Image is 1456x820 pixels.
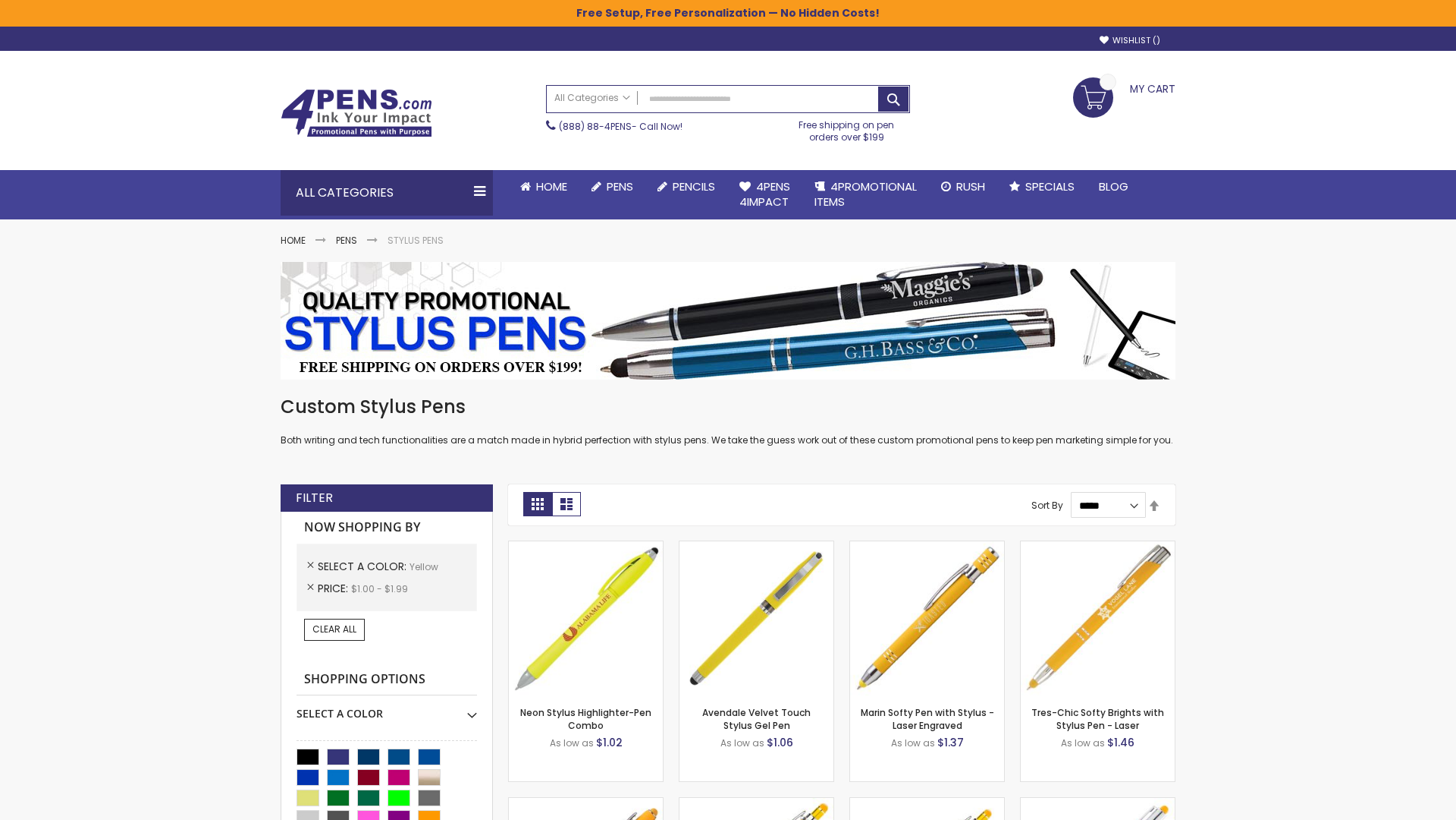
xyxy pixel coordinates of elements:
[1100,35,1160,46] a: Wishlist
[281,89,432,137] img: 4Pens Custom Pens and Promotional Products
[318,559,409,574] span: Select A Color
[1021,797,1175,810] a: Tres-Chic Softy with Stylus Top Pen - ColorJet-Yellow
[509,541,663,553] a: Neon Stylus Highlighter-Pen Combo-Yellow
[1021,541,1175,695] img: Tres-Chic Softy Brights with Stylus Pen - Laser-Yellow
[679,541,833,553] a: Avendale Velvet Touch Stylus Gel Pen-Yellow
[929,170,997,203] a: Rush
[607,178,633,194] span: Pens
[997,170,1087,203] a: Specials
[850,797,1004,810] a: Phoenix Softy Brights Gel with Stylus Pen - Laser-Yellow
[318,581,351,596] span: Price
[550,736,594,749] span: As low as
[802,170,929,219] a: 4PROMOTIONALITEMS
[297,664,477,696] strong: Shopping Options
[814,178,917,210] span: 4PROMOTIONAL ITEMS
[1099,178,1128,194] span: Blog
[388,234,444,247] strong: Stylus Pens
[956,178,985,194] span: Rush
[850,541,1004,695] img: Marin Softy Pen with Stylus - Laser Engraved-Yellow
[679,541,833,695] img: Avendale Velvet Touch Stylus Gel Pen-Yellow
[1031,499,1063,512] label: Sort By
[523,492,552,516] strong: Grid
[304,619,365,640] a: Clear All
[1087,170,1141,203] a: Blog
[1031,706,1164,731] a: Tres-Chic Softy Brights with Stylus Pen - Laser
[336,234,357,247] a: Pens
[312,623,356,635] span: Clear All
[281,395,1175,447] div: Both writing and tech functionalities are a match made in hybrid perfection with stylus pens. We ...
[409,560,438,573] span: Yellow
[559,120,682,133] span: - Call Now!
[281,262,1175,380] img: Stylus Pens
[1021,541,1175,553] a: Tres-Chic Softy Brights with Stylus Pen - Laser-Yellow
[579,170,645,203] a: Pens
[281,395,1175,419] h1: Custom Stylus Pens
[645,170,727,203] a: Pencils
[297,695,477,721] div: Select A Color
[297,512,477,544] strong: Now Shopping by
[702,706,811,731] a: Avendale Velvet Touch Stylus Gel Pen
[1061,736,1105,749] span: As low as
[673,178,715,194] span: Pencils
[596,735,623,750] span: $1.02
[281,234,306,247] a: Home
[937,735,964,750] span: $1.37
[783,113,911,143] div: Free shipping on pen orders over $199
[850,541,1004,553] a: Marin Softy Pen with Stylus - Laser Engraved-Yellow
[739,178,790,210] span: 4Pens 4impact
[536,178,567,194] span: Home
[296,490,333,506] strong: Filter
[1025,178,1075,194] span: Specials
[520,706,651,731] a: Neon Stylus Highlighter-Pen Combo
[281,170,493,216] div: All Categories
[508,170,579,203] a: Home
[720,736,764,749] span: As low as
[727,170,802,219] a: 4Pens4impact
[1107,735,1134,750] span: $1.46
[554,92,630,104] span: All Categories
[509,541,663,695] img: Neon Stylus Highlighter-Pen Combo-Yellow
[861,706,994,731] a: Marin Softy Pen with Stylus - Laser Engraved
[509,797,663,810] a: Ellipse Softy Brights with Stylus Pen - Laser-Yellow
[547,86,638,111] a: All Categories
[891,736,935,749] span: As low as
[559,120,632,133] a: (888) 88-4PENS
[767,735,793,750] span: $1.06
[351,582,408,595] span: $1.00 - $1.99
[679,797,833,810] a: Phoenix Softy Brights with Stylus Pen - Laser-Yellow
